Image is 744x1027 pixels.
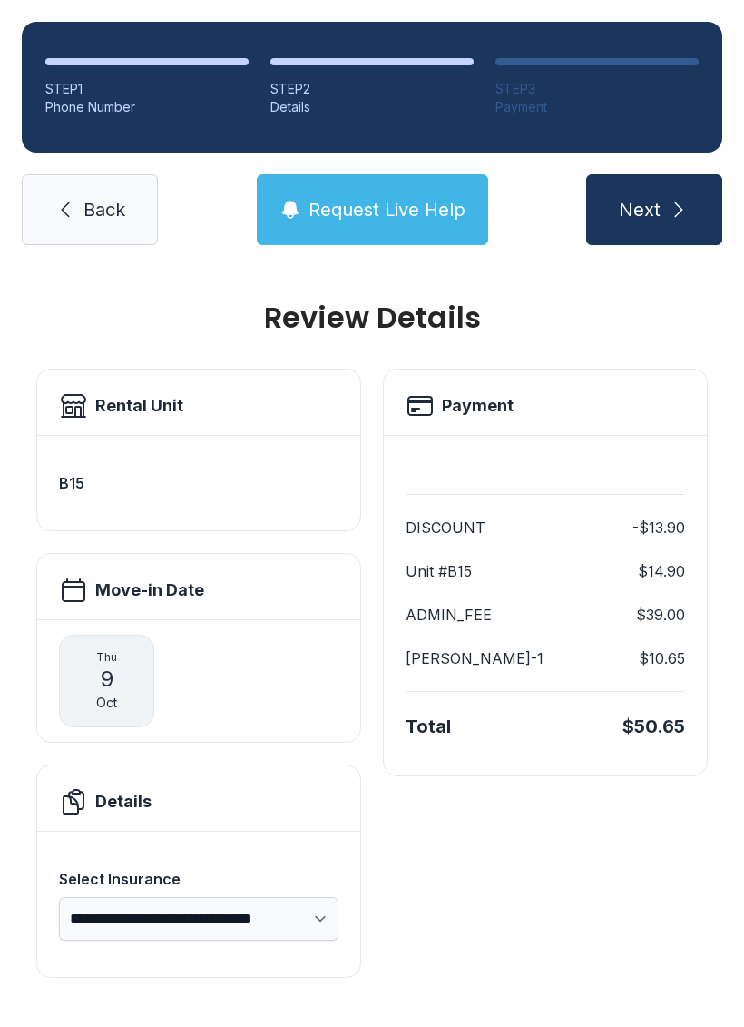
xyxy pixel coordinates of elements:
h2: Payment [442,393,514,419]
span: Next [619,197,661,222]
span: Back [83,197,125,222]
dd: $39.00 [636,604,685,626]
div: Total [406,714,451,739]
h2: Move-in Date [95,578,204,603]
dt: [PERSON_NAME]-1 [406,647,543,669]
div: STEP 1 [45,80,249,98]
dd: $10.65 [639,647,685,669]
span: Request Live Help [308,197,465,222]
h3: B15 [59,472,338,494]
h2: Rental Unit [95,393,183,419]
select: Select Insurance [59,897,338,941]
dt: ADMIN_FEE [406,604,492,626]
div: Details [270,98,474,116]
h1: Review Details [36,303,708,332]
dt: DISCOUNT [406,517,485,538]
div: Select Insurance [59,868,338,890]
div: STEP 3 [495,80,699,98]
span: Oct [96,694,117,712]
dd: $14.90 [638,560,685,582]
dt: Unit #B15 [406,560,472,582]
dd: -$13.90 [632,517,685,538]
span: Thu [96,650,117,665]
div: Phone Number [45,98,249,116]
div: Payment [495,98,699,116]
h2: Details [95,789,152,815]
div: STEP 2 [270,80,474,98]
div: $50.65 [622,714,685,739]
span: 9 [101,665,113,694]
